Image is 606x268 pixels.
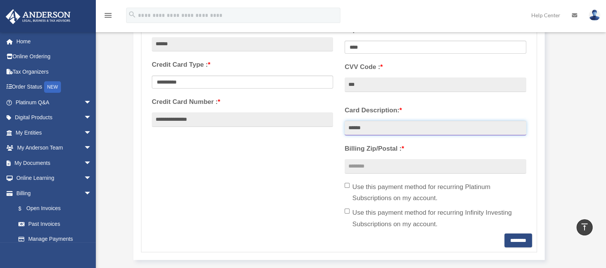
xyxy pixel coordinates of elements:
a: Home [5,34,103,49]
img: User Pic [589,10,600,21]
input: Use this payment method for recurring Platinum Subscriptions on my account. [345,183,350,188]
span: arrow_drop_down [84,186,99,201]
a: Platinum Q&Aarrow_drop_down [5,95,103,110]
span: arrow_drop_down [84,125,99,141]
a: Online Learningarrow_drop_down [5,171,103,186]
div: NEW [44,81,61,93]
span: arrow_drop_down [84,140,99,156]
label: Card Description: [345,105,526,116]
span: arrow_drop_down [84,155,99,171]
label: Billing Zip/Postal : [345,143,526,155]
a: My Anderson Teamarrow_drop_down [5,140,103,156]
a: vertical_align_top [576,219,593,235]
label: Use this payment method for recurring Platinum Subscriptions on my account. [345,181,526,204]
a: Tax Organizers [5,64,103,79]
span: arrow_drop_down [84,95,99,110]
a: Order StatusNEW [5,79,103,95]
span: arrow_drop_down [84,110,99,126]
input: Use this payment method for recurring Infinity Investing Subscriptions on my account. [345,209,350,214]
a: My Entitiesarrow_drop_down [5,125,103,140]
i: vertical_align_top [580,222,589,232]
span: arrow_drop_down [84,171,99,186]
img: Anderson Advisors Platinum Portal [3,9,73,24]
a: Digital Productsarrow_drop_down [5,110,103,125]
label: Credit Card Type : [152,59,333,71]
a: Billingarrow_drop_down [5,186,103,201]
a: $Open Invoices [11,201,103,217]
i: menu [103,11,113,20]
i: search [128,10,136,19]
a: Past Invoices [11,216,103,232]
a: Online Ordering [5,49,103,64]
label: Use this payment method for recurring Infinity Investing Subscriptions on my account. [345,207,526,230]
a: menu [103,13,113,20]
a: My Documentsarrow_drop_down [5,155,103,171]
span: $ [23,204,26,214]
a: Manage Payments [11,232,99,247]
label: CVV Code : [345,61,526,73]
label: Credit Card Number : [152,96,333,108]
